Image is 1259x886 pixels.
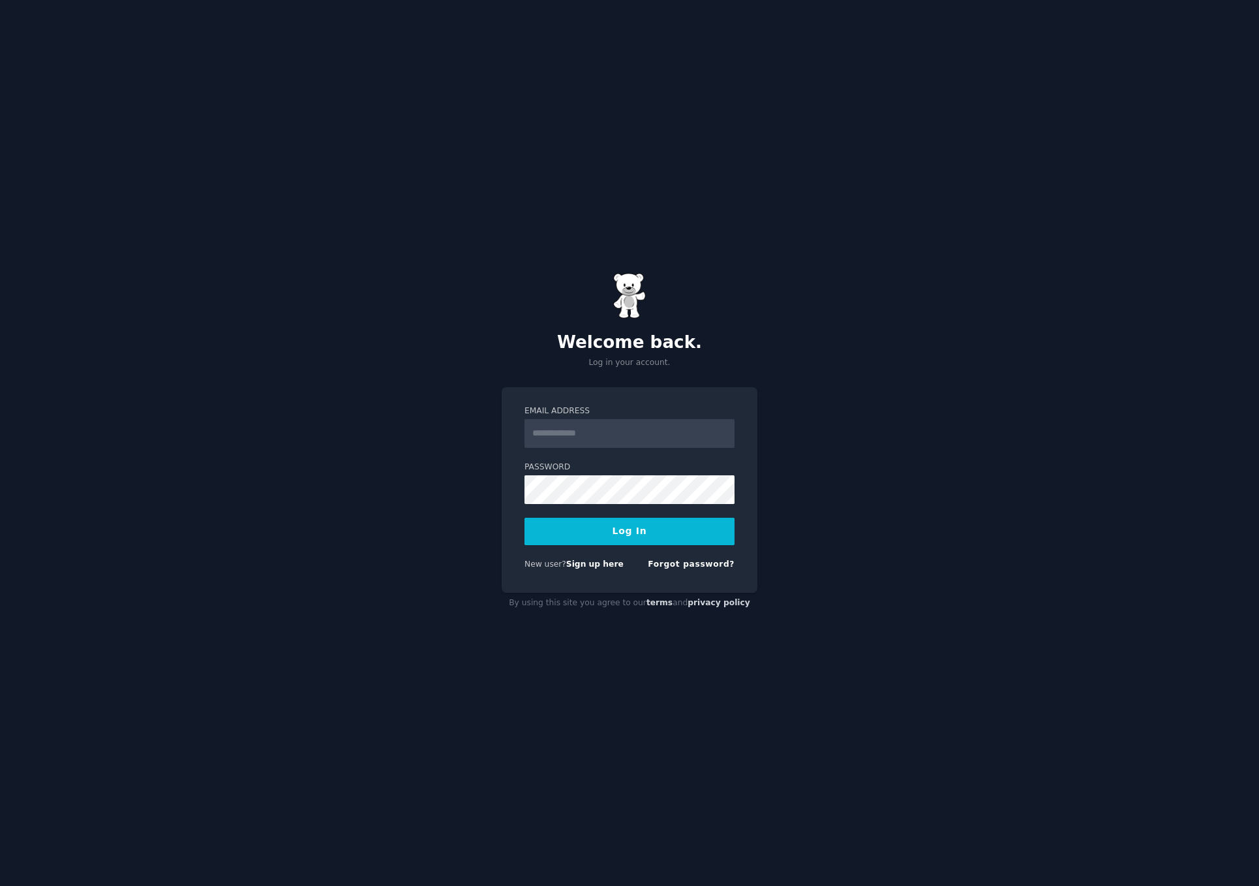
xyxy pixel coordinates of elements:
a: Forgot password? [648,560,735,569]
p: Log in your account. [502,357,757,369]
a: terms [646,598,673,607]
div: By using this site you agree to our and [502,593,757,614]
h2: Welcome back. [502,332,757,353]
label: Password [524,462,735,473]
a: Sign up here [566,560,624,569]
label: Email Address [524,405,735,417]
a: privacy policy [688,598,750,607]
img: Gummy Bear [613,273,646,319]
button: Log In [524,518,735,545]
span: New user? [524,560,566,569]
